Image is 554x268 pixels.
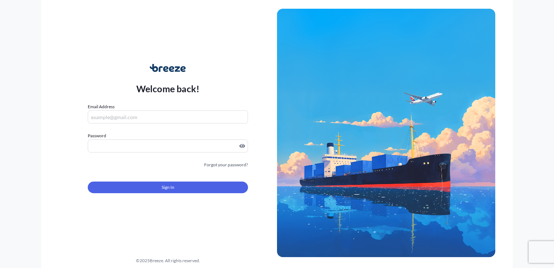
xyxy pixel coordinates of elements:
img: Ship illustration [277,9,495,257]
label: Email Address [88,103,115,110]
button: Show password [239,143,245,149]
button: Sign In [88,182,248,193]
span: Sign In [162,184,174,191]
p: Welcome back! [136,83,200,94]
label: Password [88,132,248,139]
a: Forgot your password? [204,161,248,168]
div: © 2025 Breeze. All rights reserved. [59,257,277,264]
input: example@gmail.com [88,110,248,123]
